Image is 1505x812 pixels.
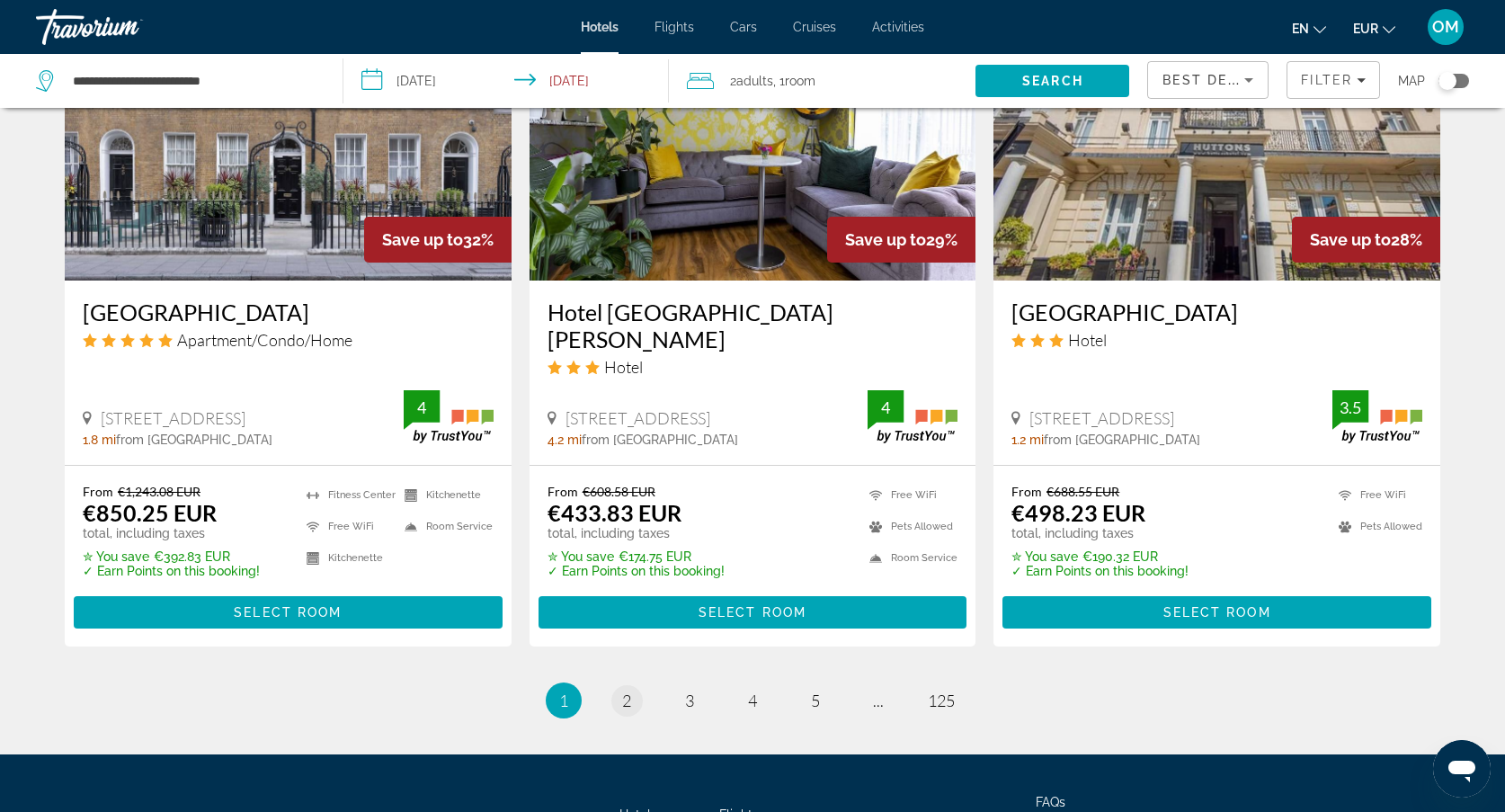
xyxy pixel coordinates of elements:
span: From [548,484,578,499]
button: Search [975,65,1129,97]
img: TrustYou guest rating badge [1332,390,1422,443]
button: Change language [1292,15,1326,41]
img: TrustYou guest rating badge [868,390,957,443]
span: OM [1432,18,1459,36]
button: Select Room [74,596,503,629]
button: Select Room [1002,596,1431,629]
button: Toggle map [1425,73,1469,89]
div: 28% [1292,217,1440,263]
span: 4 [748,691,757,710]
span: Best Deals [1162,73,1256,87]
p: total, including taxes [1011,526,1189,540]
p: €392.83 EUR [83,549,260,564]
span: , 1 [773,68,815,94]
span: Map [1398,68,1425,94]
span: from [GEOGRAPHIC_DATA] [582,433,738,447]
p: €190.32 EUR [1011,549,1189,564]
li: Pets Allowed [860,515,957,538]
a: Cruises [793,20,836,34]
a: [GEOGRAPHIC_DATA] [83,299,494,326]
span: 1.2 mi [1011,433,1044,447]
p: ✓ Earn Points on this booking! [83,564,260,578]
div: 4 [868,397,904,418]
div: 32% [364,217,512,263]
span: Select Room [1163,605,1271,620]
span: ✮ You save [83,549,149,564]
a: FAQs [1036,795,1065,809]
li: Room Service [860,547,957,569]
li: Free WiFi [860,484,957,506]
a: [GEOGRAPHIC_DATA] [1011,299,1422,326]
span: 1 [559,691,568,710]
span: [STREET_ADDRESS] [101,408,245,428]
span: Hotels [581,20,619,34]
span: 4.2 mi [548,433,582,447]
del: €1,243.08 EUR [118,484,200,499]
ins: €433.83 EUR [548,499,681,526]
span: Select Room [234,605,342,620]
span: Hotel [1068,330,1107,350]
mat-select: Sort by [1162,69,1253,91]
del: €688.55 EUR [1046,484,1119,499]
li: Free WiFi [298,515,396,538]
span: Apartment/Condo/Home [177,330,352,350]
span: 3 [685,691,694,710]
del: €608.58 EUR [583,484,655,499]
span: 2 [622,691,631,710]
li: Room Service [396,515,494,538]
li: Pets Allowed [1330,515,1422,538]
span: ... [873,691,884,710]
nav: Pagination [65,683,1440,718]
li: Kitchenette [298,547,396,569]
div: 3 star Hotel [1011,330,1422,350]
a: Select Room [1002,601,1431,620]
button: Change currency [1353,15,1395,41]
span: 2 [730,68,773,94]
span: From [1011,484,1042,499]
div: 4 [404,397,440,418]
iframe: Bouton de lancement de la fenêtre de messagerie [1433,740,1491,798]
a: Hotel [GEOGRAPHIC_DATA][PERSON_NAME] [548,299,958,352]
img: TrustYou guest rating badge [404,390,494,443]
span: Room [785,74,815,88]
li: Fitness Center [298,484,396,506]
div: 5 star Apartment [83,330,494,350]
span: from [GEOGRAPHIC_DATA] [1044,433,1200,447]
span: from [GEOGRAPHIC_DATA] [116,433,272,447]
a: Travorium [36,4,216,50]
span: From [83,484,113,499]
button: Travelers: 2 adults, 0 children [669,54,976,108]
span: 1.8 mi [83,433,116,447]
span: 5 [811,691,820,710]
div: 3 star Hotel [548,357,958,377]
span: Search [1022,74,1083,88]
span: Filter [1301,73,1352,87]
span: [STREET_ADDRESS] [1029,408,1174,428]
div: 29% [827,217,975,263]
span: en [1292,22,1309,36]
input: Search hotel destination [71,67,316,94]
p: €174.75 EUR [548,549,725,564]
li: Kitchenette [396,484,494,506]
a: Cars [730,20,757,34]
span: Hotel [604,357,643,377]
div: 3.5 [1332,397,1368,418]
span: ✮ You save [548,549,614,564]
a: Select Room [539,601,967,620]
li: Free WiFi [1330,484,1422,506]
span: Flights [655,20,694,34]
ins: €498.23 EUR [1011,499,1145,526]
span: EUR [1353,22,1378,36]
ins: €850.25 EUR [83,499,217,526]
span: Save up to [1310,230,1391,249]
span: Save up to [845,230,926,249]
a: Activities [872,20,924,34]
span: Save up to [382,230,463,249]
span: ✮ You save [1011,549,1078,564]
